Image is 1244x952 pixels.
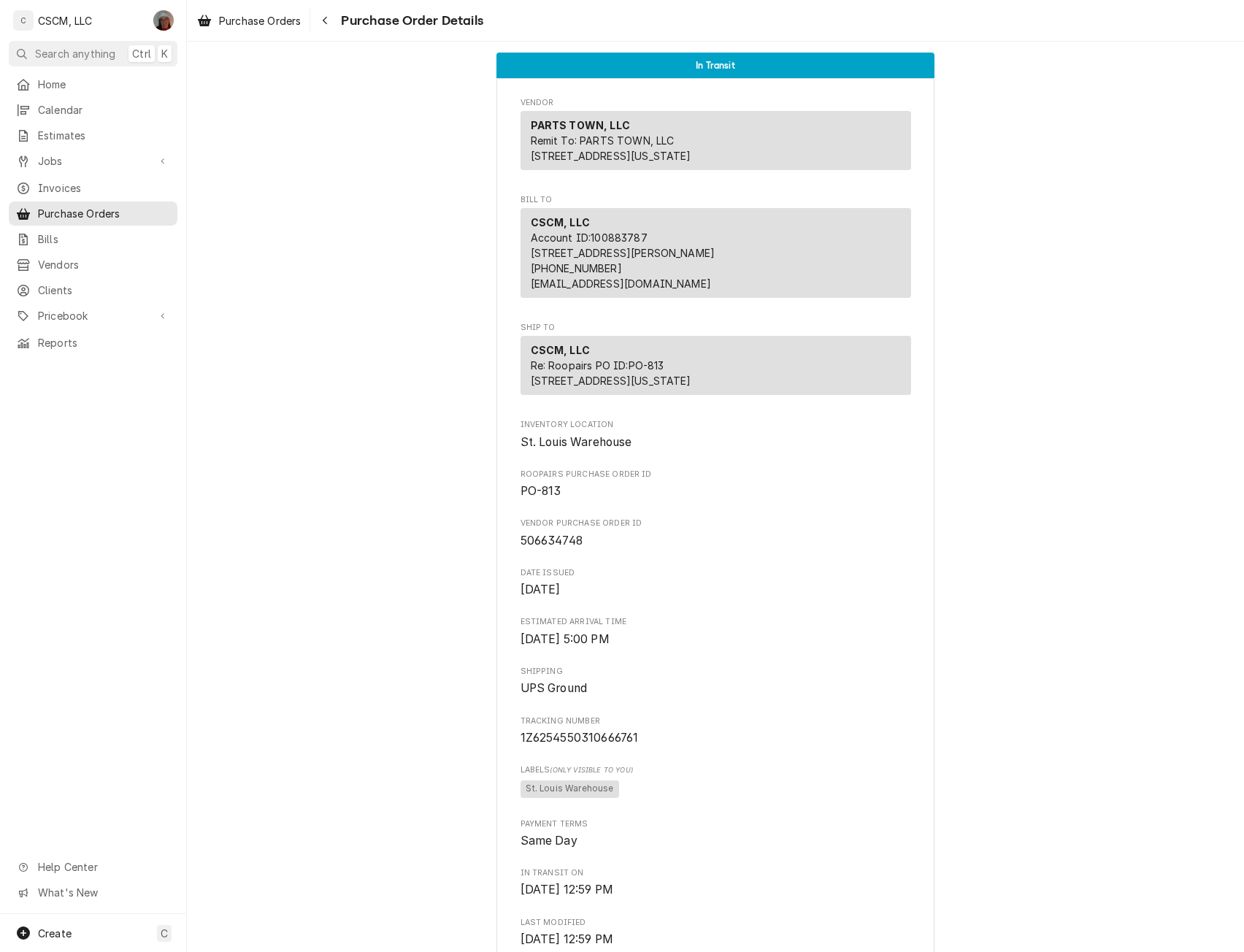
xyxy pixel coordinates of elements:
[9,176,177,200] a: Invoices
[521,778,911,800] span: [object Object]
[521,764,911,800] div: [object Object]
[521,419,911,431] span: Inventory Location
[161,46,168,61] span: K
[9,331,177,355] a: Reports
[521,567,911,599] div: Date Issued
[38,102,170,118] span: Calendar
[521,867,911,879] span: In Transit On
[521,616,911,648] div: Estimated Arrival Time
[521,567,911,579] span: Date Issued
[9,41,177,66] button: Search anythingCtrlK
[521,581,911,599] span: Date Issued
[521,469,911,480] span: Roopairs Purchase Order ID
[521,917,911,948] div: Last Modified
[521,97,911,109] span: Vendor
[9,123,177,147] a: Estimates
[521,208,911,298] div: Bill To
[521,518,911,529] span: Vendor Purchase Order ID
[9,149,177,173] a: Go to Jobs
[153,10,174,31] div: DV
[9,72,177,96] a: Home
[38,308,148,323] span: Pricebook
[191,9,307,33] a: Purchase Orders
[521,419,911,450] div: Inventory Location
[521,322,911,334] span: Ship To
[313,9,337,32] button: Navigate back
[521,680,911,697] span: Shipping
[521,111,911,176] div: Vendor
[696,61,735,70] span: In Transit
[521,666,911,697] div: Shipping
[38,206,170,221] span: Purchase Orders
[9,201,177,226] a: Purchase Orders
[38,128,170,143] span: Estimates
[9,227,177,251] a: Bills
[521,97,911,177] div: Purchase Order Vendor
[521,631,911,648] span: Estimated Arrival Time
[9,304,177,328] a: Go to Pricebook
[550,766,632,774] span: (Only Visible to You)
[161,926,168,941] span: C
[531,344,590,356] strong: CSCM, LLC
[521,583,561,596] span: [DATE]
[521,518,911,549] div: Vendor Purchase Order ID
[38,927,72,940] span: Create
[38,859,169,875] span: Help Center
[9,98,177,122] a: Calendar
[9,278,177,302] a: Clients
[521,336,911,401] div: Ship To
[132,46,151,61] span: Ctrl
[521,780,620,798] span: St. Louis Warehouse
[521,434,911,451] span: Inventory Location
[521,534,583,548] span: 506634748
[38,153,148,169] span: Jobs
[521,111,911,170] div: Vendor
[521,469,911,500] div: Roopairs Purchase Order ID
[521,632,610,646] span: [DATE] 5:00 PM
[521,731,639,745] span: 1Z6254550310666761
[9,855,177,879] a: Go to Help Center
[521,867,911,899] div: In Transit On
[521,715,911,727] span: Tracking Number
[531,359,664,372] span: Re: Roopairs PO ID: PO-813
[521,532,911,550] span: Vendor Purchase Order ID
[38,335,170,350] span: Reports
[521,681,588,695] span: UPS Ground
[521,194,911,304] div: Purchase Order Bill To
[521,931,911,948] span: Last Modified
[521,322,911,402] div: Purchase Order Ship To
[531,231,648,244] span: Account ID: 100883787
[35,46,115,61] span: Search anything
[496,53,934,78] div: Status
[9,880,177,905] a: Go to What's New
[521,194,911,206] span: Bill To
[38,283,170,298] span: Clients
[521,666,911,677] span: Shipping
[521,818,911,850] div: Payment Terms
[38,885,169,900] span: What's New
[531,262,622,275] a: [PHONE_NUMBER]
[531,134,691,162] span: Remit To: PARTS TOWN, LLC [STREET_ADDRESS][US_STATE]
[521,208,911,304] div: Bill To
[531,247,715,259] span: [STREET_ADDRESS][PERSON_NAME]
[521,834,577,848] span: Same Day
[521,883,613,897] span: [DATE] 12:59 PM
[219,13,301,28] span: Purchase Orders
[521,818,911,830] span: Payment Terms
[521,435,632,449] span: St. Louis Warehouse
[531,119,630,131] strong: PARTS TOWN, LLC
[337,11,483,31] span: Purchase Order Details
[521,715,911,747] div: Tracking Number
[38,13,92,28] div: CSCM, LLC
[521,932,613,946] span: [DATE] 12:59 PM
[521,764,911,776] span: Labels
[521,832,911,850] span: Payment Terms
[521,484,561,498] span: PO-813
[531,375,691,387] span: [STREET_ADDRESS][US_STATE]
[38,231,170,247] span: Bills
[38,257,170,272] span: Vendors
[531,216,590,229] strong: CSCM, LLC
[521,336,911,395] div: Ship To
[13,10,34,31] div: C
[521,881,911,899] span: In Transit On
